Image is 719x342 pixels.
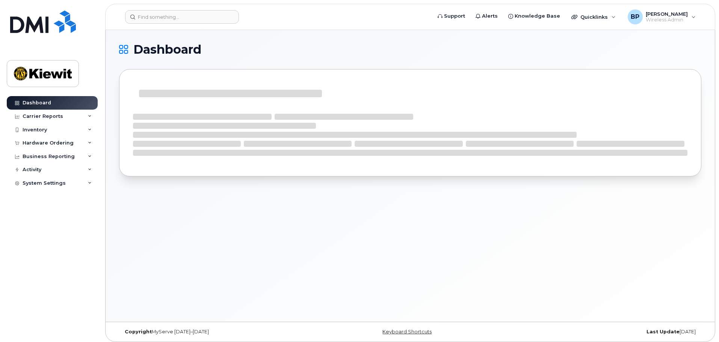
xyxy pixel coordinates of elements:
strong: Last Update [646,329,680,334]
strong: Copyright [125,329,152,334]
span: Dashboard [133,44,201,55]
div: [DATE] [507,329,701,335]
div: MyServe [DATE]–[DATE] [119,329,313,335]
a: Keyboard Shortcuts [382,329,432,334]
